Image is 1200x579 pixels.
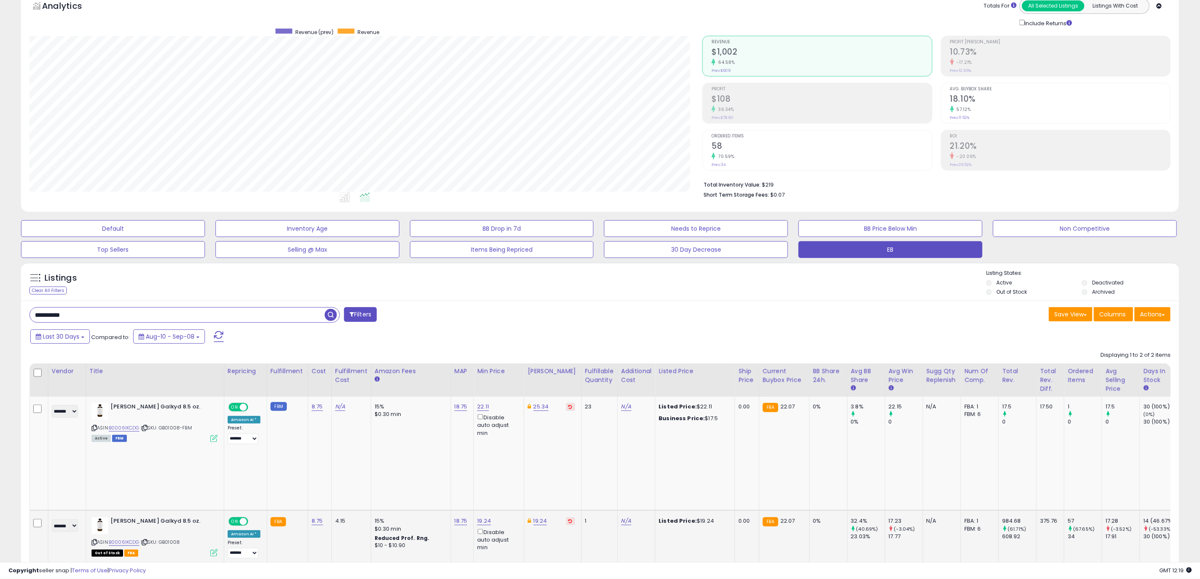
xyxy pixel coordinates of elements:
[780,403,795,411] span: 22.07
[477,517,491,525] a: 19.24
[604,220,788,237] button: Needs to Reprice
[1068,418,1102,426] div: 0
[133,329,205,344] button: Aug-10 - Sep-08
[1040,403,1058,411] div: 17.50
[894,526,915,532] small: (-3.04%)
[1013,18,1082,27] div: Include Returns
[335,517,365,525] div: 4.15
[659,517,728,525] div: $19.24
[950,47,1170,58] h2: 10.73%
[375,534,430,542] b: Reduced Prof. Rng.
[1022,0,1084,11] button: All Selected Listings
[228,416,260,424] div: Amazon AI *
[1134,307,1171,321] button: Actions
[889,418,923,426] div: 0
[1073,526,1095,532] small: (67.65%)
[91,333,130,341] span: Compared to:
[851,418,885,426] div: 0%
[215,220,399,237] button: Inventory Age
[1002,517,1036,525] div: 984.68
[1105,367,1136,393] div: Avg Selling Price
[92,403,218,441] div: ASIN:
[954,59,972,66] small: -17.21%
[357,29,379,36] span: Revenue
[1149,526,1172,532] small: (-53.33%)
[30,329,90,344] button: Last 30 Days
[712,87,932,92] span: Profit
[1049,307,1092,321] button: Save View
[375,517,444,525] div: 15%
[1092,279,1124,286] label: Deactivated
[712,94,932,105] h2: $108
[798,241,982,258] button: EB
[1111,526,1132,532] small: (-3.52%)
[1002,533,1036,540] div: 608.92
[72,566,108,574] a: Terms of Use
[927,517,955,525] div: N/A
[770,191,785,199] span: $0.07
[29,287,67,295] div: Clear All Filters
[950,87,1170,92] span: Avg. Buybox Share
[964,517,992,525] div: FBA: 1
[1002,367,1033,384] div: Total Rev.
[927,367,958,384] div: Sugg Qty Replenish
[375,525,444,533] div: $0.30 min
[889,517,923,525] div: 17.23
[92,517,108,534] img: 31j0k8PbJ+L._SL40_.jpg
[1068,517,1102,525] div: 57
[851,533,885,540] div: 23.03%
[996,279,1012,286] label: Active
[889,367,919,384] div: Avg Win Price
[1105,403,1140,411] div: 17.5
[1068,403,1102,411] div: 1
[851,403,885,411] div: 3.8%
[889,533,923,540] div: 17.77
[1143,384,1148,392] small: Days In Stock.
[738,517,752,525] div: 0.00
[312,367,328,376] div: Cost
[92,403,108,420] img: 31j0k8PbJ+L._SL40_.jpg
[247,518,260,525] span: OFF
[927,403,955,411] div: N/A
[229,404,240,411] span: ON
[923,363,961,397] th: Please note that this number is a calculation based on your required days of coverage and your ve...
[851,367,882,384] div: Avg BB Share
[528,367,578,376] div: [PERSON_NAME]
[1100,351,1171,359] div: Displaying 1 to 2 of 2 items
[712,134,932,139] span: Ordered Items
[813,517,841,525] div: 0%
[375,403,444,411] div: 15%
[715,59,735,66] small: 64.58%
[712,162,726,167] small: Prev: 34
[889,403,923,411] div: 22.15
[228,425,260,444] div: Preset:
[1105,517,1140,525] div: 17.28
[889,384,894,392] small: Avg Win Price.
[851,384,856,392] small: Avg BB Share.
[21,241,205,258] button: Top Sellers
[477,413,517,437] div: Disable auto adjust min
[477,367,520,376] div: Min Price
[146,332,194,341] span: Aug-10 - Sep-08
[712,141,932,153] h2: 58
[954,153,977,160] small: -20.06%
[856,526,878,532] small: (40.69%)
[8,566,39,574] strong: Copyright
[1094,307,1133,321] button: Columns
[228,540,260,558] div: Preset:
[1084,0,1147,11] button: Listings With Cost
[375,411,444,418] div: $0.30 min
[964,367,995,384] div: Num of Comp.
[229,518,240,525] span: ON
[335,403,345,411] a: N/A
[1105,418,1140,426] div: 0
[712,115,733,120] small: Prev: $78.90
[375,376,380,383] small: Amazon Fees.
[1143,418,1177,426] div: 30 (100%)
[270,367,305,376] div: Fulfillment
[1068,367,1098,384] div: Ordered Items
[21,220,205,237] button: Default
[1040,367,1061,393] div: Total Rev. Diff.
[993,220,1177,237] button: Non Competitive
[1105,533,1140,540] div: 17.91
